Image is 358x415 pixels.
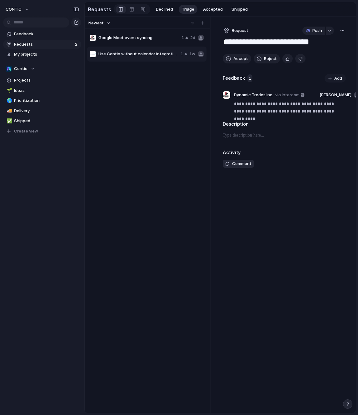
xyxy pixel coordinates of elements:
span: Use Contio without calendar integration [98,51,178,57]
button: 🚚 [6,108,12,114]
a: via Intercom [274,91,306,99]
h2: Description [223,121,346,128]
a: My projects [3,50,81,59]
button: Request [223,27,249,35]
a: Feedback [3,29,81,39]
span: [PERSON_NAME] [320,92,351,98]
div: 🚚 [7,107,11,114]
span: Projects [14,77,79,83]
span: Declined [156,6,173,12]
button: Push [302,27,325,35]
span: 2 [75,41,79,47]
button: 🌎 [6,97,12,104]
span: Shipped [14,118,79,124]
span: Request [232,27,248,34]
button: Shipped [228,5,251,14]
span: Triage [182,6,194,12]
a: Requests2 [3,40,81,49]
button: Comment [223,160,254,168]
a: 🚚Delivery [3,106,81,116]
span: Shipped [231,6,248,12]
span: Prioritization [14,97,79,104]
button: Accept [223,54,251,63]
span: Ideas [14,87,79,94]
button: Accepted [200,5,226,14]
a: Projects [3,76,81,85]
span: Accepted [203,6,223,12]
span: Feedback [14,31,79,37]
a: 🌎Prioritization [3,96,81,105]
span: 1w [189,51,195,57]
span: Push [312,27,322,34]
span: Create view [14,128,38,134]
span: 1 [247,74,252,82]
span: Dynamic Trades Inc. [234,92,273,98]
button: Declined [153,5,176,14]
span: Google Meet event syncing [98,35,179,41]
button: Add [325,74,346,83]
button: Contio [3,64,81,73]
div: 🌎 [7,97,11,104]
button: ✅ [6,118,12,124]
span: Requests [14,41,73,47]
a: ✅Shipped [3,116,81,126]
span: via Intercom [275,92,300,98]
span: 1 [181,51,183,57]
span: Newest [88,20,104,26]
h2: Feedback [223,75,245,82]
button: Triage [179,5,197,14]
span: Comment [232,161,251,167]
span: Add [334,75,342,82]
h2: Activity [223,149,241,156]
button: Newest [87,19,112,27]
button: CONTIO [3,4,32,14]
span: 2d [190,35,195,41]
span: Accept [233,56,248,62]
span: Delivery [14,108,79,114]
button: Reject [254,54,280,63]
span: My projects [14,51,79,57]
button: Create view [3,127,81,136]
h2: Requests [88,6,111,13]
span: Contio [14,66,27,72]
span: CONTIO [6,6,22,12]
div: 🌱 [7,87,11,94]
span: Reject [264,56,277,62]
span: 1 [181,35,184,41]
button: 🌱 [6,87,12,94]
div: ✅ [7,117,11,125]
a: 🌱Ideas [3,86,81,95]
